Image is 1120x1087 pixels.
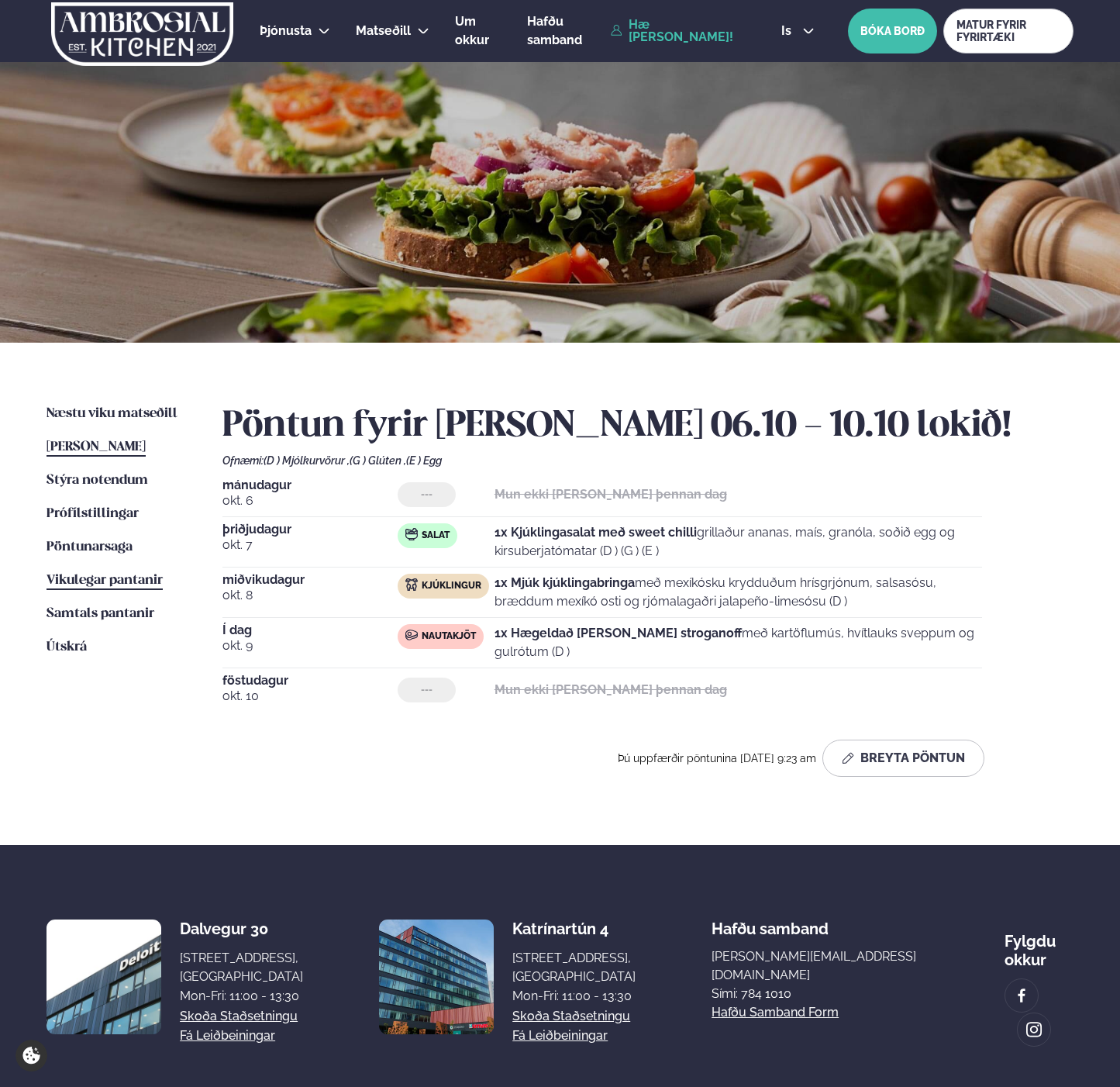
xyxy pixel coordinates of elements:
[455,14,489,47] span: Um okkur
[222,536,398,554] span: okt. 7
[512,987,636,1006] div: Mon-Fri: 11:00 - 13:30
[222,523,398,536] span: þriðjudagur
[422,530,450,542] span: Salat
[455,12,501,50] a: Um okkur
[47,538,133,557] a: Pöntunarsaga
[222,574,398,586] span: miðvikudagur
[222,624,398,637] span: Í dag
[180,987,303,1006] div: Mon-Fri: 11:00 - 13:30
[495,487,727,502] strong: Mun ekki [PERSON_NAME] þennan dag
[712,947,928,985] a: [PERSON_NAME][EMAIL_ADDRESS][DOMAIN_NAME]
[495,523,982,561] p: grillaður ananas, maís, granóla, soðið egg og kirsuberjatómatar (D ) (G ) (E )
[47,474,148,487] span: Stýra notendum
[712,985,928,1003] p: Sími: 784 1010
[222,637,398,655] span: okt. 9
[769,25,827,37] button: is
[16,1040,47,1071] a: Cookie settings
[512,949,636,986] div: [STREET_ADDRESS], [GEOGRAPHIC_DATA]
[495,575,635,590] strong: 1x Mjúk kjúklingabringa
[47,638,87,657] a: Útskrá
[47,920,161,1034] img: image alt
[222,454,1073,467] div: Ofnæmi:
[848,9,937,53] button: BÓKA BORÐ
[495,525,697,540] strong: 1x Kjúklingasalat með sweet chilli
[422,630,476,643] span: Nautakjöt
[47,471,148,490] a: Stýra notendum
[1005,920,1073,969] div: Fylgdu okkur
[47,407,177,420] span: Næstu viku matseðill
[47,540,133,554] span: Pöntunarsaga
[527,12,603,50] a: Hafðu samband
[47,438,146,457] a: [PERSON_NAME]
[222,479,398,492] span: mánudagur
[379,920,494,1034] img: image alt
[781,25,796,37] span: is
[1013,987,1030,1005] img: image alt
[264,454,350,467] span: (D ) Mjólkurvörur ,
[47,440,146,454] span: [PERSON_NAME]
[356,22,411,40] a: Matseðill
[180,1007,298,1026] a: Skoða staðsetningu
[495,682,727,697] strong: Mun ekki [PERSON_NAME] þennan dag
[180,949,303,986] div: [STREET_ADDRESS], [GEOGRAPHIC_DATA]
[222,492,398,510] span: okt. 6
[47,505,139,523] a: Prófílstillingar
[495,626,742,640] strong: 1x Hægeldað [PERSON_NAME] stroganoff
[260,23,312,38] span: Þjónusta
[180,1027,275,1045] a: Fá leiðbeiningar
[222,687,398,706] span: okt. 10
[180,920,303,938] div: Dalvegur 30
[421,684,432,696] span: ---
[47,405,177,423] a: Næstu viku matseðill
[421,488,432,501] span: ---
[405,528,418,540] img: salad.svg
[222,675,398,687] span: föstudagur
[1025,1021,1042,1039] img: image alt
[405,578,418,591] img: chicken.svg
[1005,979,1038,1012] a: image alt
[47,507,139,520] span: Prófílstillingar
[405,629,418,641] img: beef.svg
[618,752,816,764] span: Þú uppfærðir pöntunina [DATE] 9:23 am
[47,574,163,587] span: Vikulegar pantanir
[222,586,398,605] span: okt. 8
[495,624,982,661] p: með kartöflumús, hvítlauks sveppum og gulrótum (D )
[50,2,235,66] img: logo
[47,607,154,620] span: Samtals pantanir
[47,605,154,623] a: Samtals pantanir
[406,454,442,467] span: (E ) Egg
[495,574,982,611] p: með mexíkósku krydduðum hrísgrjónum, salsasósu, bræddum mexíkó osti og rjómalagaðri jalapeño-lime...
[1018,1013,1050,1046] a: image alt
[943,9,1073,53] a: MATUR FYRIR FYRIRTÆKI
[350,454,406,467] span: (G ) Glúten ,
[512,920,636,938] div: Katrínartún 4
[527,14,582,47] span: Hafðu samband
[47,571,163,590] a: Vikulegar pantanir
[512,1007,630,1026] a: Skoða staðsetningu
[260,22,312,40] a: Þjónusta
[611,19,746,43] a: Hæ [PERSON_NAME]!
[47,640,87,654] span: Útskrá
[512,1027,608,1045] a: Fá leiðbeiningar
[712,907,829,938] span: Hafðu samband
[356,23,411,38] span: Matseðill
[222,405,1073,448] h2: Pöntun fyrir [PERSON_NAME] 06.10 - 10.10 lokið!
[712,1003,839,1022] a: Hafðu samband form
[822,740,984,777] button: Breyta Pöntun
[422,580,481,592] span: Kjúklingur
